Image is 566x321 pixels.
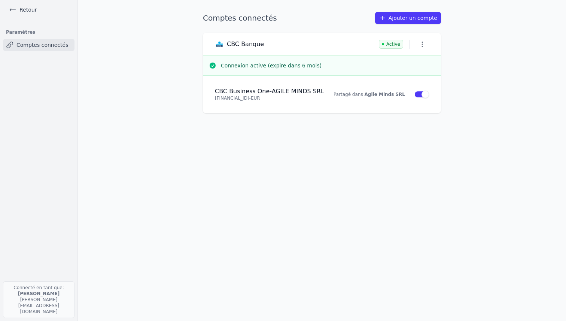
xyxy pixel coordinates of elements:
h3: Connexion active (expire dans 6 mois) [221,62,435,69]
p: [FINANCIAL_ID] - EUR [215,95,324,101]
a: Comptes connectés [3,39,74,51]
h4: CBC Business One - AGILE MINDS SRL [215,88,324,95]
p: Partagé dans [333,91,405,97]
a: Agile Minds SRL [365,92,405,97]
a: Retour [6,4,40,15]
p: Connecté en tant que: [PERSON_NAME][EMAIL_ADDRESS][DOMAIN_NAME] [3,281,74,318]
span: Active [379,40,403,49]
h1: Comptes connectés [203,13,277,23]
a: Ajouter un compte [375,12,441,24]
img: CBC Banque logo [215,40,224,49]
strong: [PERSON_NAME] [18,291,60,296]
h3: Paramètres [3,27,74,37]
h3: CBC Banque [227,40,264,48]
